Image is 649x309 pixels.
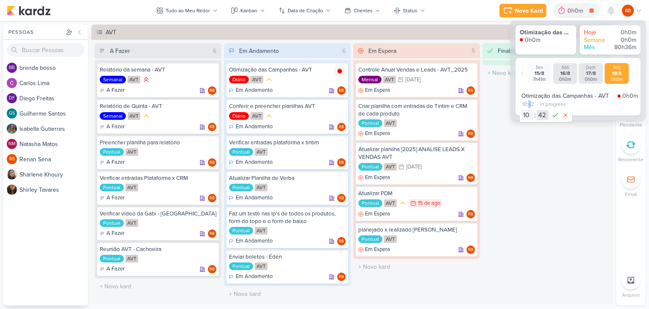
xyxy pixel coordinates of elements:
[515,6,543,15] div: Novo Kard
[358,210,390,218] div: Em Espera
[468,212,473,217] p: RB
[384,199,397,207] div: AVT
[229,262,253,270] div: Pontual
[520,29,572,36] div: Otimização das Campanhas - AVT
[540,100,566,108] div: in progress
[520,38,523,41] img: tracking
[337,158,346,167] div: Responsável: Rogerio Bispo
[210,232,215,236] p: RB
[7,154,17,164] div: Renan Sena
[468,47,478,55] div: 5
[337,273,346,281] div: Responsável: Rogerio Bispo
[7,6,51,16] img: kardz.app
[106,229,125,238] p: A Fazer
[208,194,216,202] div: Responsável: Rogerio Bispo
[229,76,249,83] div: Diário
[226,288,349,300] input: + Novo kard
[555,65,575,70] div: Sáb
[19,79,88,88] div: C a r l o s L i m a
[368,47,396,55] div: Em Espera
[337,123,346,131] div: Rogerio Bispo
[19,124,88,133] div: I s a b e l l a G u t i e r r e s
[210,268,215,272] p: RB
[229,273,273,281] div: Em Andamento
[358,226,475,234] div: planejado x realizado Éden
[7,108,17,119] div: Guilherme Santos
[384,235,397,243] div: AVT
[229,227,253,235] div: Pontual
[229,194,273,202] div: Em Andamento
[208,265,216,273] div: Responsável: Rogerio Bispo
[208,86,216,95] div: Rogerio Bispo
[19,170,88,179] div: S h a r l e n e K h o u r y
[339,196,344,201] p: RB
[468,89,473,93] p: RB
[229,158,273,167] div: Em Andamento
[106,194,125,202] p: A Fazer
[581,77,601,82] div: 0h0m
[208,123,216,131] div: Rogerio Bispo
[7,78,17,88] img: Carlos Lima
[125,148,138,156] div: AVT
[236,123,273,131] p: Em Andamento
[567,6,586,15] div: 0h0m
[208,123,216,131] div: Responsável: Rogerio Bispo
[555,70,575,77] div: 16/8
[384,119,397,127] div: AVT
[210,161,215,165] p: RB
[100,210,216,218] div: Verificar vídeo da Gabi - Cachoeira
[19,109,88,118] div: G u i l h e r m e S a n t o s
[236,86,273,95] p: Em Andamento
[19,63,88,72] div: b r e n d a b o s s o
[584,36,609,44] div: Semana
[7,139,17,149] div: Natasha Matos
[339,275,344,279] p: RB
[8,142,16,146] p: NM
[529,70,550,77] div: 15/8
[100,102,216,110] div: Relatório de Quinta - AVT
[265,112,273,120] div: Prioridade Média
[7,63,17,73] div: brenda bosso
[355,261,478,273] input: + Novo kard
[100,184,124,191] div: Pontual
[229,237,273,246] div: Em Andamento
[337,123,346,131] div: Responsável: Rogerio Bispo
[358,246,390,254] div: Em Espera
[584,44,609,51] div: Mês
[358,199,382,207] div: Pontual
[255,148,267,156] div: AVT
[210,47,220,55] div: 6
[365,130,390,138] p: Em Espera
[618,156,644,163] p: Recorrente
[466,86,475,95] div: Rogerio Bispo
[337,86,346,95] div: Rogerio Bispo
[337,158,346,167] div: Rogerio Bispo
[7,43,85,57] input: Buscar Pessoas
[9,66,15,70] p: bb
[255,227,267,235] div: AVT
[229,86,273,95] div: Em Andamento
[521,91,614,100] div: Otimização das Campanhas - AVT
[229,148,253,156] div: Pontual
[208,229,216,238] div: Responsável: Rogerio Bispo
[142,75,150,84] div: Prioridade Alta
[365,246,390,254] p: Em Espera
[466,210,475,218] div: Rogerio Bispo
[229,210,346,225] div: Faz um teste nas lp's de todos os produtos, form do topo e o form de baixo
[337,194,346,202] div: Rogerio Bispo
[337,237,346,246] div: Rogerio Bispo
[106,158,125,167] p: A Fazer
[96,280,220,292] input: + Novo kard
[251,112,263,120] div: AVT
[611,44,636,51] div: 80h36m
[620,121,642,129] p: Pendente
[334,65,346,77] img: tracking
[125,255,138,262] div: AVT
[9,96,15,101] p: DF
[239,47,279,55] div: Em Andamento
[466,86,475,95] div: Responsável: Rogerio Bispo
[358,66,475,74] div: Controle Anual Vendas e Leads - AVT_2025
[606,77,627,82] div: 0h0m
[581,70,601,77] div: 17/8
[584,29,609,36] div: Hoje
